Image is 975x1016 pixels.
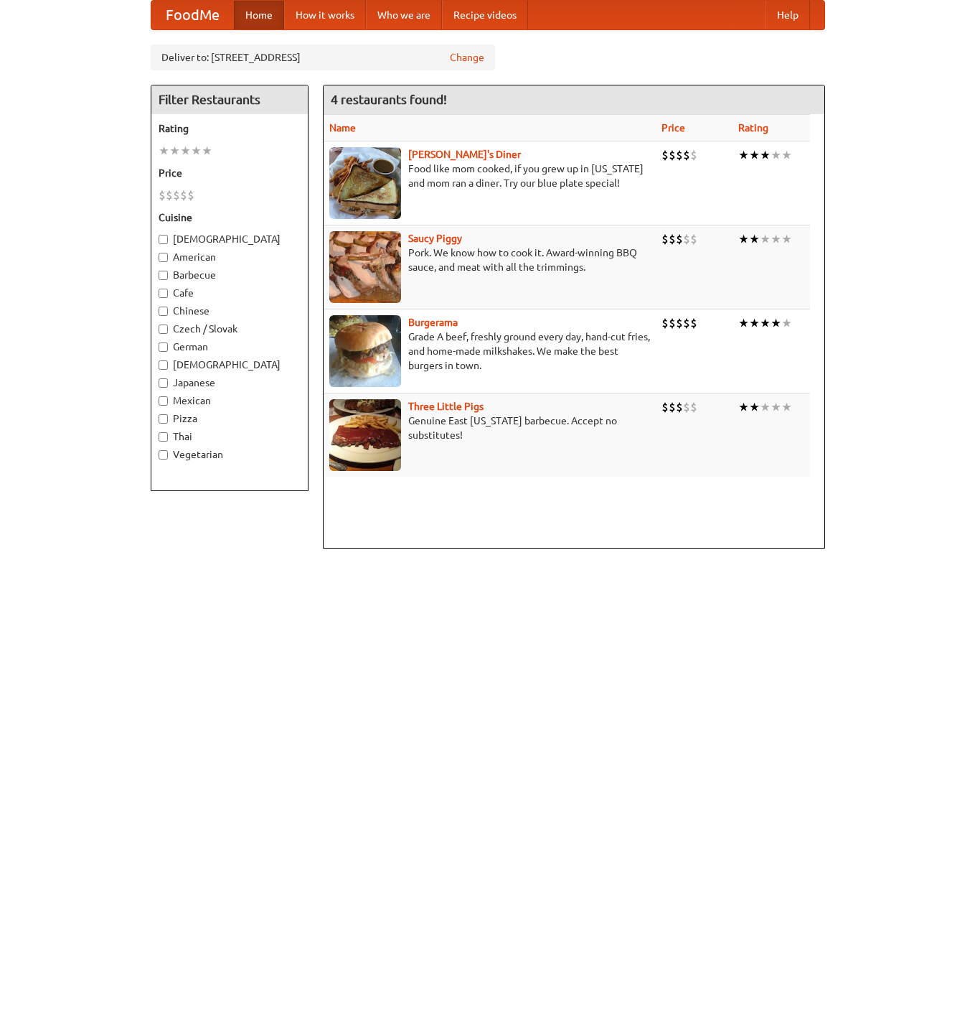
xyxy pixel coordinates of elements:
[408,401,484,412] a: Three Little Pigs
[661,231,669,247] li: $
[151,85,308,114] h4: Filter Restaurants
[159,411,301,426] label: Pizza
[329,122,356,134] a: Name
[169,143,180,159] li: ★
[331,93,447,106] ng-pluralize: 4 restaurants found!
[151,45,495,70] div: Deliver to: [STREET_ADDRESS]
[159,271,168,280] input: Barbecue
[284,1,366,29] a: How it works
[771,147,781,163] li: ★
[159,121,301,136] h5: Rating
[180,143,191,159] li: ★
[329,246,650,274] p: Pork. We know how to cook it. Award-winning BBQ sauce, and meat with all the trimmings.
[408,149,521,160] a: [PERSON_NAME]'s Diner
[683,399,690,415] li: $
[669,231,676,247] li: $
[159,376,301,390] label: Japanese
[408,233,462,244] a: Saucy Piggy
[234,1,284,29] a: Home
[669,315,676,331] li: $
[749,231,760,247] li: ★
[166,187,173,203] li: $
[329,315,401,387] img: burgerama.jpg
[159,307,168,316] input: Chinese
[159,253,168,262] input: American
[159,322,301,336] label: Czech / Slovak
[180,187,187,203] li: $
[690,147,697,163] li: $
[159,358,301,372] label: [DEMOGRAPHIC_DATA]
[683,315,690,331] li: $
[159,268,301,282] label: Barbecue
[771,231,781,247] li: ★
[159,340,301,354] label: German
[442,1,528,29] a: Recipe videos
[159,378,168,388] input: Japanese
[159,187,166,203] li: $
[366,1,442,29] a: Who we are
[738,122,768,134] a: Rating
[159,289,168,298] input: Cafe
[159,429,301,444] label: Thai
[661,122,685,134] a: Price
[329,162,650,190] p: Food like mom cooked, if you grew up in [US_STATE] and mom ran a diner. Try our blue plate special!
[159,304,301,318] label: Chinese
[159,414,168,424] input: Pizza
[661,315,669,331] li: $
[159,450,168,460] input: Vegetarian
[329,330,650,373] p: Grade A beef, freshly ground every day, hand-cut fries, and home-made milkshakes. We make the bes...
[159,447,301,462] label: Vegetarian
[159,250,301,264] label: American
[669,147,676,163] li: $
[683,231,690,247] li: $
[676,315,683,331] li: $
[202,143,212,159] li: ★
[159,432,168,442] input: Thai
[159,325,168,334] input: Czech / Slovak
[159,342,168,352] input: German
[329,414,650,442] p: Genuine East [US_STATE] barbecue. Accept no substitutes!
[781,399,792,415] li: ★
[187,187,194,203] li: $
[766,1,810,29] a: Help
[669,399,676,415] li: $
[781,231,792,247] li: ★
[676,147,683,163] li: $
[676,399,683,415] li: $
[159,393,301,408] label: Mexican
[408,317,458,328] a: Burgerama
[683,147,690,163] li: $
[159,210,301,225] h5: Cuisine
[690,231,697,247] li: $
[738,399,749,415] li: ★
[690,315,697,331] li: $
[191,143,202,159] li: ★
[450,50,484,65] a: Change
[159,396,168,406] input: Mexican
[676,231,683,247] li: $
[159,286,301,300] label: Cafe
[159,232,301,246] label: [DEMOGRAPHIC_DATA]
[690,399,697,415] li: $
[738,315,749,331] li: ★
[329,147,401,219] img: sallys.jpg
[329,399,401,471] img: littlepigs.jpg
[760,315,771,331] li: ★
[159,143,169,159] li: ★
[329,231,401,303] img: saucy.jpg
[771,315,781,331] li: ★
[159,235,168,244] input: [DEMOGRAPHIC_DATA]
[738,147,749,163] li: ★
[661,147,669,163] li: $
[749,399,760,415] li: ★
[760,147,771,163] li: ★
[749,315,760,331] li: ★
[159,166,301,180] h5: Price
[749,147,760,163] li: ★
[781,147,792,163] li: ★
[760,231,771,247] li: ★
